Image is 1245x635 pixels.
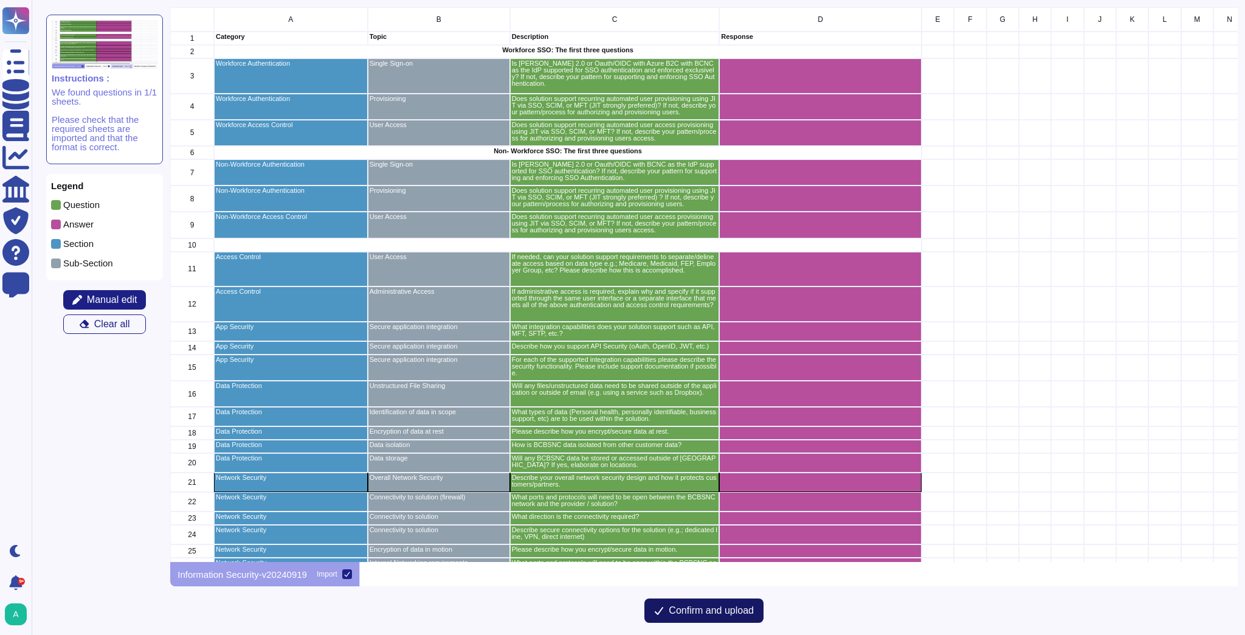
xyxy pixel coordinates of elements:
p: Internal Networking requirements [370,560,508,566]
button: Confirm and upload [644,599,764,623]
p: Non-Workforce Authentication [216,187,366,194]
span: N [1227,16,1232,23]
p: Does solution support recurring automated user provisioning using JIT via SSO, SCIM, or MFT (JIT ... [512,187,718,207]
div: grid [170,7,1238,562]
div: Import [317,571,337,578]
p: What ports and protocols will need to be open between the BCBSNC network and the provider / solut... [512,494,718,507]
p: Workforce Access Control [216,122,366,128]
p: Secure application integration [370,356,508,363]
p: Sub-Section [63,259,113,268]
p: User Access [370,254,508,260]
span: C [612,16,618,23]
div: 7 [170,159,214,186]
div: 2 [170,45,214,58]
p: Data Protection [216,428,366,435]
div: 17 [170,407,214,426]
p: Network Security [216,527,366,533]
div: 5 [170,120,214,146]
p: User Access [370,213,508,220]
p: Describe secure connectivity options for the solution (e.g.; dedicated line, VPN, direct internet) [512,527,718,540]
span: L [1163,16,1167,23]
div: 14 [170,341,214,355]
p: Data Protection [216,455,366,462]
p: Provisioning [370,95,508,102]
button: Manual edit [63,290,146,310]
span: H [1033,16,1038,23]
p: App Security [216,343,366,350]
div: 4 [170,94,214,120]
span: A [289,16,294,23]
span: M [1194,16,1200,23]
div: 19 [170,440,214,453]
button: user [2,601,35,628]
div: 1 [170,32,214,45]
p: Encryption of data at rest [370,428,508,435]
span: J [1098,16,1102,23]
span: B [436,16,441,23]
p: Provisioning [370,187,508,194]
div: 13 [170,322,214,341]
img: instruction [52,20,157,69]
p: Unstructured File Sharing [370,383,508,389]
div: 12 [170,286,214,322]
div: 18 [170,426,214,440]
p: Describe how you support API Security (oAuth, OpenID, JWT, etc.) [512,343,718,350]
p: Data storage [370,455,508,462]
p: Non- Workforce SSO: The first three questions [216,148,920,154]
p: Answer [63,220,94,229]
div: 23 [170,512,214,525]
p: Is [PERSON_NAME] 2.0 or Oauth/OIDC with Azure B2C with BCNC as the IdP supported for SSO authenti... [512,60,718,87]
p: What types of data (Personal health, personally identifiable, business support, etc) are to be us... [512,409,718,422]
p: Category [216,33,366,40]
span: K [1130,16,1135,23]
span: Manual edit [87,295,137,305]
div: 3 [170,58,214,94]
p: Data Protection [216,409,366,415]
p: How is BCBSNC data isolated from other customer data? [512,442,718,448]
p: Network Security [216,494,366,501]
p: Access Control [216,288,366,295]
p: Data Protection [216,442,366,448]
p: Topic [370,33,508,40]
p: What integration capabilities does your solution support such as API, MFT, SFTP, etc.? [512,324,718,337]
p: User Access [370,122,508,128]
div: 11 [170,252,214,287]
p: Administrative Access [370,288,508,295]
p: Overall Network Security [370,474,508,481]
p: Does solution support recurring automated user access provisioning using JIT via SSO, SCIM, or MF... [512,213,718,234]
div: 24 [170,525,214,544]
p: Connectivity to solution [370,513,508,520]
p: Legend [51,181,158,190]
span: D [818,16,824,23]
p: Please describe how you encrypt/secure data in motion. [512,546,718,553]
p: Network Security [216,546,366,553]
p: Workforce Authentication [216,95,366,102]
p: Connectivity to solution [370,527,508,533]
div: 26 [170,558,214,577]
button: Clear all [63,314,146,334]
div: 22 [170,492,214,512]
p: Response [722,33,920,40]
p: Describe your overall network security design and how it protects customers/partners. [512,474,718,488]
p: Access Control [216,254,366,260]
span: Clear all [94,319,130,329]
p: Is [PERSON_NAME] 2.0 or Oauth/OIDC with BCNC as the IdP supported for SSO authentication? If not,... [512,161,718,181]
div: 6 [170,146,214,159]
p: Encryption of data in motion [370,546,508,553]
div: 21 [170,473,214,492]
p: If needed, can your solution support requirements to separate/delineate access based on data type... [512,254,718,274]
span: I [1067,16,1069,23]
p: Secure application integration [370,324,508,330]
p: Connectivity to solution (firewall) [370,494,508,501]
img: user [5,603,27,625]
p: Data isolation [370,442,508,448]
p: Will any files/unstructured data need to be shared outside of the application or outside of email... [512,383,718,396]
p: Identification of data in scope [370,409,508,415]
p: Workforce Authentication [216,60,366,67]
p: Non-Workforce Access Control [216,213,366,220]
span: E [936,16,940,23]
p: App Security [216,324,366,330]
p: What direction is the connectivity required? [512,513,718,520]
p: Single Sign-on [370,161,508,168]
p: Description [512,33,718,40]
